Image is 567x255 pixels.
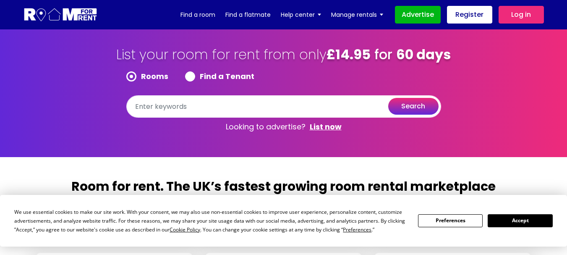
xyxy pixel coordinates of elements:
[499,6,544,24] a: Log in
[93,46,475,71] h1: List your room for rent from only
[488,214,552,227] button: Accept
[343,226,371,233] span: Preferences
[310,122,342,132] a: List now
[388,98,439,115] button: search
[24,7,98,23] img: Logo for Room for Rent, featuring a welcoming design with a house icon and modern typography
[418,214,483,227] button: Preferences
[126,118,441,136] p: Looking to advertise?
[374,45,392,64] span: for
[447,6,492,24] a: Register
[225,8,271,21] a: Find a flatmate
[327,45,371,64] b: £14.95
[126,95,441,118] input: Enter keywords
[126,71,168,81] label: Rooms
[185,71,254,81] label: Find a Tenant
[395,6,441,24] a: Advertise
[170,226,200,233] span: Cookie Policy
[14,208,408,234] div: We use essential cookies to make our site work. With your consent, we may also use non-essential ...
[396,45,451,64] b: 60 days
[331,8,383,21] a: Manage rentals
[281,8,321,21] a: Help center
[69,178,499,201] h2: Room for rent. The UK’s fastest growing room rental marketplace
[180,8,215,21] a: Find a room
